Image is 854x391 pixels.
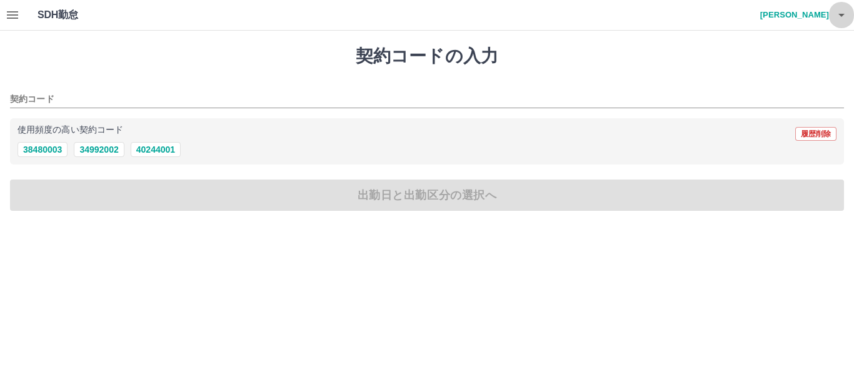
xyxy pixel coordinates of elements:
[795,127,836,141] button: 履歴削除
[18,126,123,135] p: 使用頻度の高い契約コード
[18,142,68,157] button: 38480003
[10,46,844,67] h1: 契約コードの入力
[131,142,181,157] button: 40244001
[74,142,124,157] button: 34992002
